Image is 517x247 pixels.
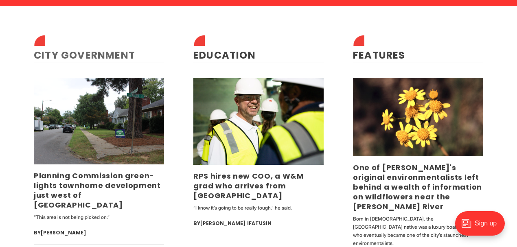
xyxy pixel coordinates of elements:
[193,204,324,212] p: “I know it’s going to be really tough.” he said.
[353,78,483,156] img: One of Richmond's original environmentalists left behind a wealth of information on wildflowers n...
[448,207,517,247] iframe: portal-trigger
[353,48,405,62] a: Features
[34,228,164,238] div: By
[193,78,324,164] img: RPS hires new COO, a W&M grad who arrives from Indianapolis
[353,162,482,212] a: One of [PERSON_NAME]'s original environmentalists left behind a wealth of information on wildflow...
[200,220,272,227] a: [PERSON_NAME] Ifatusin
[34,170,161,210] a: Planning Commission green-lights townhome development just west of [GEOGRAPHIC_DATA]
[34,78,164,164] img: Planning Commission green-lights townhome development just west of Carytown
[34,48,135,62] a: City Government
[193,171,304,201] a: RPS hires new COO, a W&M grad who arrives from [GEOGRAPHIC_DATA]
[193,48,256,62] a: Education
[41,229,86,236] a: [PERSON_NAME]
[193,219,324,228] div: By
[34,213,164,221] p: “This area is not being picked on.”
